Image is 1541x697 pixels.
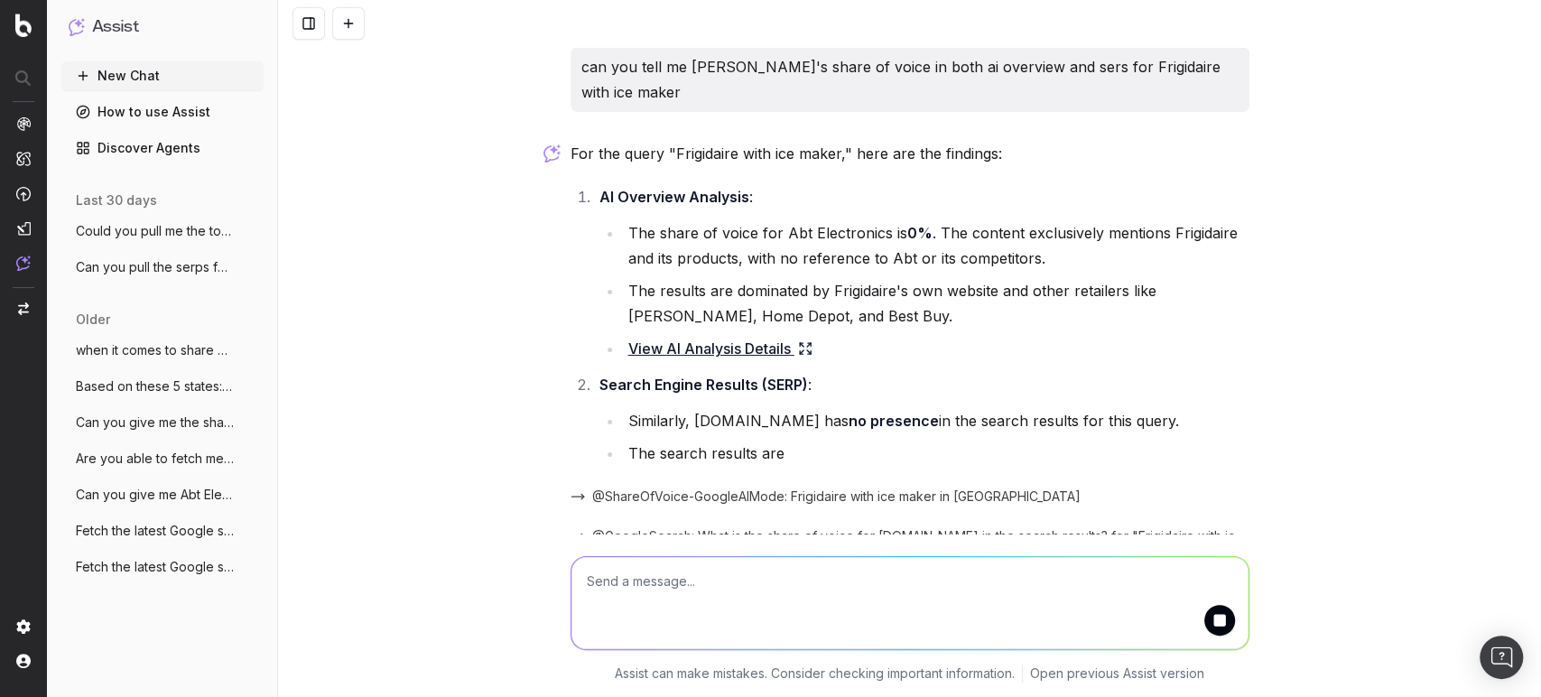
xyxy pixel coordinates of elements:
[61,98,264,126] a: How to use Assist
[571,527,1249,545] button: @GoogleSearch: What is the share of voice for [DOMAIN_NAME] in the search results? for "Frigidair...
[61,134,264,163] a: Discover Agents
[599,188,749,206] strong: AI Overview Analysis
[76,450,235,468] span: Are you able to fetch me the highest per
[61,444,264,473] button: Are you able to fetch me the highest per
[628,336,812,361] a: View AI Analysis Details
[594,184,1249,361] li: :
[907,224,933,242] strong: 0%
[623,220,1249,271] li: The share of voice for Abt Electronics is . The content exclusively mentions Frigidaire and its p...
[61,553,264,581] button: Fetch the latest Google search results f
[76,191,157,209] span: last 30 days
[16,654,31,668] img: My account
[61,217,264,246] button: Could you pull me the top PAA results fo
[92,14,139,40] h1: Assist
[76,558,235,576] span: Fetch the latest Google search results f
[18,302,29,315] img: Switch project
[76,522,235,540] span: Fetch the latest Google search results f
[76,258,235,276] span: Can you pull the serps for gift guides q
[69,14,256,40] button: Assist
[599,376,808,394] strong: Search Engine Results (SERP)
[16,116,31,131] img: Analytics
[571,488,1081,506] button: @ShareOfVoice-GoogleAIMode: Frigidaire with ice maker in [GEOGRAPHIC_DATA]
[623,278,1249,329] li: The results are dominated by Frigidaire's own website and other retailers like [PERSON_NAME], Hom...
[61,336,264,365] button: when it comes to share of voice what is
[16,221,31,236] img: Studio
[16,151,31,166] img: Intelligence
[849,412,939,430] strong: no presence
[581,54,1239,105] p: can you tell me [PERSON_NAME]'s share of voice in both ai overview and sers for Frigidaire with i...
[69,18,85,35] img: Assist
[76,377,235,395] span: Based on these 5 states: [US_STATE], Arizo
[61,516,264,545] button: Fetch the latest Google search results f
[623,408,1249,433] li: Similarly, [DOMAIN_NAME] has in the search results for this query.
[61,480,264,509] button: Can you give me Abt Electronics and Appl
[76,341,235,359] span: when it comes to share of voice what is
[76,414,235,432] span: Can you give me the share of voice for a
[571,141,1249,166] p: For the query "Frigidaire with ice maker," here are the findings:
[15,14,32,37] img: Botify logo
[543,144,561,163] img: Botify assist logo
[76,311,110,329] span: older
[615,664,1015,683] p: Assist can make mistakes. Consider checking important information.
[61,408,264,437] button: Can you give me the share of voice for a
[16,619,31,634] img: Setting
[592,488,1081,506] span: @ShareOfVoice-GoogleAIMode: Frigidaire with ice maker in [GEOGRAPHIC_DATA]
[1480,636,1523,679] div: Open Intercom Messenger
[61,253,264,282] button: Can you pull the serps for gift guides q
[594,372,1249,466] li: :
[592,527,1249,545] span: @GoogleSearch: What is the share of voice for [DOMAIN_NAME] in the search results? for "Frigidair...
[16,256,31,271] img: Assist
[1030,664,1204,683] a: Open previous Assist version
[16,186,31,201] img: Activation
[61,61,264,90] button: New Chat
[623,441,1249,466] li: The search results are
[61,372,264,401] button: Based on these 5 states: [US_STATE], Arizo
[76,486,235,504] span: Can you give me Abt Electronics and Appl
[76,222,235,240] span: Could you pull me the top PAA results fo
